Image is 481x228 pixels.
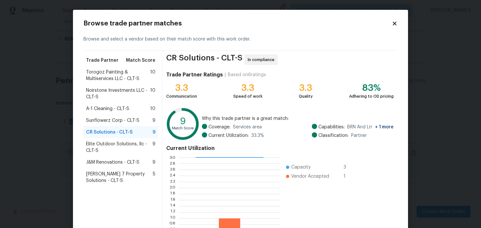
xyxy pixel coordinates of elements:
span: Noirstone Investments LLC - CLT-S [86,87,150,100]
div: Speed of work [233,93,262,100]
span: Services area [233,124,262,130]
h4: Current Utilization [166,145,394,152]
span: J&M Renovations - CLT-S [86,159,139,166]
div: 3.3 [299,85,313,91]
text: 1.0 [170,216,175,220]
span: CR Solutions - CLT-S [166,55,242,65]
span: Elite Outdoor Solutions, llc - CLT-S [86,141,152,154]
text: 3.0 [169,155,175,159]
span: CR Solutions - CLT-S [86,129,133,136]
span: Partner [351,132,367,139]
div: 3.3 [166,85,197,91]
div: | [223,72,228,78]
text: 2.6 [170,168,175,171]
span: A-1 Cleaning - CLT-S [86,106,129,112]
span: 5 [153,171,155,184]
div: 3.3 [233,85,262,91]
span: + 1 more [375,125,394,129]
text: 1.4 [170,204,175,208]
span: 1 [344,173,354,180]
div: Browse and select a vendor based on their match score with this work order. [83,28,398,51]
span: 3 [344,164,354,171]
span: Vendor Accepted [291,173,329,180]
div: Adhering to OD pricing [349,93,394,100]
text: 9 [180,117,186,126]
div: Communication [166,93,197,100]
text: 0.8 [169,222,175,226]
span: Why this trade partner is a great match: [202,115,394,122]
span: 10 [150,106,155,112]
span: Current Utilization: [208,132,249,139]
text: Match Score [172,126,194,130]
span: 9 [152,159,155,166]
text: 2.0 [169,186,175,190]
span: Match Score [126,57,155,64]
div: Based on 6 ratings [228,72,266,78]
span: Capabilities: [318,124,345,130]
span: BRN And Lrr [347,124,394,130]
span: 10 [150,87,155,100]
span: [PERSON_NAME] 7 Property Solutions - CLT-S [86,171,153,184]
div: 83% [349,85,394,91]
span: 9 [152,141,155,154]
text: 2.8 [169,161,175,165]
h2: Browse trade partner matches [83,20,392,27]
span: Torogoz Painting & Multiservices LLC - CLT-S [86,69,150,82]
text: 1.6 [170,198,175,202]
span: Classification: [318,132,348,139]
span: Coverage: [208,124,230,130]
span: Capacity [291,164,311,171]
text: 1.8 [170,192,175,196]
span: 10 [150,69,155,82]
span: In compliance [248,57,277,63]
div: Quality [299,93,313,100]
span: 33.3 % [251,132,264,139]
text: 2.4 [169,174,175,178]
span: 9 [152,129,155,136]
h4: Trade Partner Ratings [166,72,223,78]
text: 2.2 [170,180,175,184]
span: 9 [152,117,155,124]
span: Trade Partner [86,57,118,64]
text: 1.2 [170,210,175,214]
span: Sunflowerz Corp - CLT-S [86,117,139,124]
